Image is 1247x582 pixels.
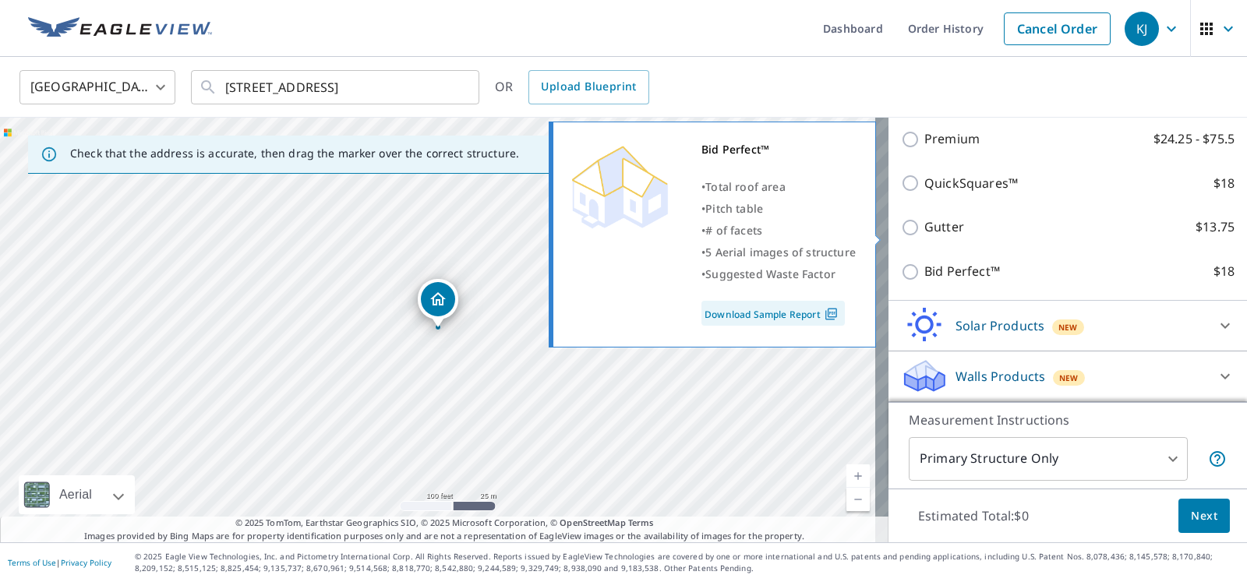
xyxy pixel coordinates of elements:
[705,201,763,216] span: Pitch table
[28,17,212,41] img: EV Logo
[70,146,519,160] p: Check that the address is accurate, then drag the marker over the correct structure.
[924,262,1000,281] p: Bid Perfect™
[701,139,856,160] div: Bid Perfect™
[901,358,1235,395] div: Walls ProductsNew
[705,266,835,281] span: Suggested Waste Factor
[61,557,111,568] a: Privacy Policy
[846,464,870,488] a: Current Level 18, Zoom In
[565,139,674,232] img: Premium
[560,517,625,528] a: OpenStreetMap
[19,475,135,514] div: Aerial
[1125,12,1159,46] div: KJ
[1058,321,1078,333] span: New
[19,65,175,109] div: [GEOGRAPHIC_DATA]
[701,301,845,326] a: Download Sample Report
[8,558,111,567] p: |
[1196,217,1235,237] p: $13.75
[909,437,1188,481] div: Primary Structure Only
[705,223,762,238] span: # of facets
[541,77,636,97] span: Upload Blueprint
[956,367,1045,386] p: Walls Products
[1191,506,1217,526] span: Next
[901,307,1235,344] div: Solar ProductsNew
[956,316,1044,335] p: Solar Products
[705,179,786,194] span: Total roof area
[705,245,856,259] span: 5 Aerial images of structure
[8,557,56,568] a: Terms of Use
[924,217,964,237] p: Gutter
[135,551,1239,574] p: © 2025 Eagle View Technologies, Inc. and Pictometry International Corp. All Rights Reserved. Repo...
[701,220,856,242] div: •
[909,411,1227,429] p: Measurement Instructions
[846,488,870,511] a: Current Level 18, Zoom Out
[924,129,980,149] p: Premium
[1178,499,1230,534] button: Next
[701,263,856,285] div: •
[701,176,856,198] div: •
[1059,372,1079,384] span: New
[1004,12,1111,45] a: Cancel Order
[1208,450,1227,468] span: Your report will include only the primary structure on the property. For example, a detached gara...
[924,174,1018,193] p: QuickSquares™
[418,279,458,327] div: Dropped pin, building 1, Residential property, 3311 Alta Vista Rd Dover, PA 17315
[1153,129,1235,149] p: $24.25 - $75.5
[528,70,648,104] a: Upload Blueprint
[1213,262,1235,281] p: $18
[235,517,654,530] span: © 2025 TomTom, Earthstar Geographics SIO, © 2025 Microsoft Corporation, ©
[906,499,1041,533] p: Estimated Total: $0
[821,307,842,321] img: Pdf Icon
[628,517,654,528] a: Terms
[495,70,649,104] div: OR
[225,65,447,109] input: Search by address or latitude-longitude
[701,198,856,220] div: •
[701,242,856,263] div: •
[1213,174,1235,193] p: $18
[55,475,97,514] div: Aerial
